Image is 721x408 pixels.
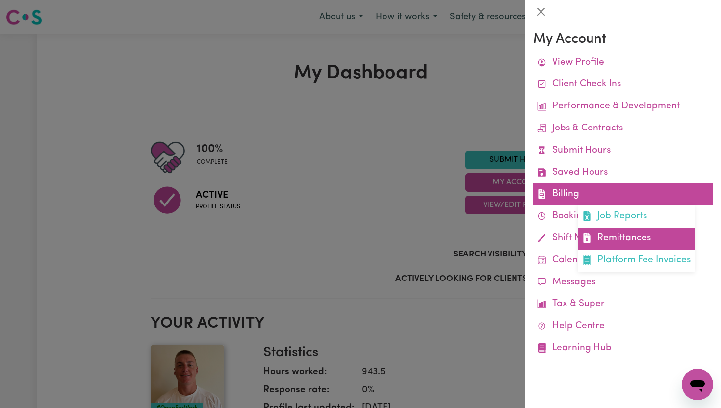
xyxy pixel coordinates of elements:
[533,337,713,359] a: Learning Hub
[533,183,713,205] a: BillingJob ReportsRemittancesPlatform Fee Invoices
[533,31,713,48] h3: My Account
[533,293,713,315] a: Tax & Super
[533,250,713,272] a: Calendar
[533,4,549,20] button: Close
[533,205,713,228] a: Bookings
[578,250,695,272] a: Platform Fee Invoices
[533,52,713,74] a: View Profile
[533,118,713,140] a: Jobs & Contracts
[578,228,695,250] a: Remittances
[533,96,713,118] a: Performance & Development
[533,315,713,337] a: Help Centre
[578,205,695,228] a: Job Reports
[682,369,713,400] iframe: Button to launch messaging window
[533,74,713,96] a: Client Check Ins
[533,228,713,250] a: Shift Notes
[533,272,713,294] a: Messages
[533,140,713,162] a: Submit Hours
[533,162,713,184] a: Saved Hours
